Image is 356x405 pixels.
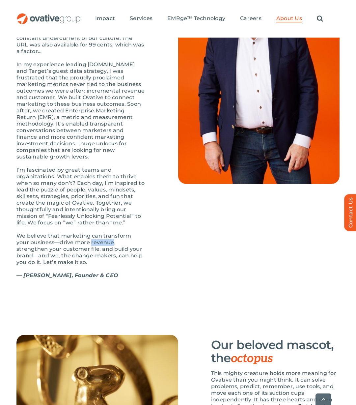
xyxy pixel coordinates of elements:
a: Impact [95,15,115,22]
h3: Our beloved mascot, the [211,338,340,365]
a: Careers [240,15,261,22]
p: I’m fascinated by great teams and organizations. What enables them to thrive when so many don’t? ... [16,167,145,226]
a: Search [317,15,323,22]
nav: Menu [95,8,323,29]
span: octopus [231,351,273,366]
a: About Us [276,15,302,22]
p: We believe that marketing can transform your business—drive more revenue, strengthen your custome... [16,233,145,266]
a: EMRge™ Technology [167,15,225,22]
a: Services [130,15,152,22]
a: OG_Full_horizontal_RGB [16,13,81,19]
p: In my experience leading [DOMAIN_NAME] and Target’s guest data strategy, I was frustrated that th... [16,61,145,160]
strong: — [PERSON_NAME], Founder & CEO [16,272,118,278]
